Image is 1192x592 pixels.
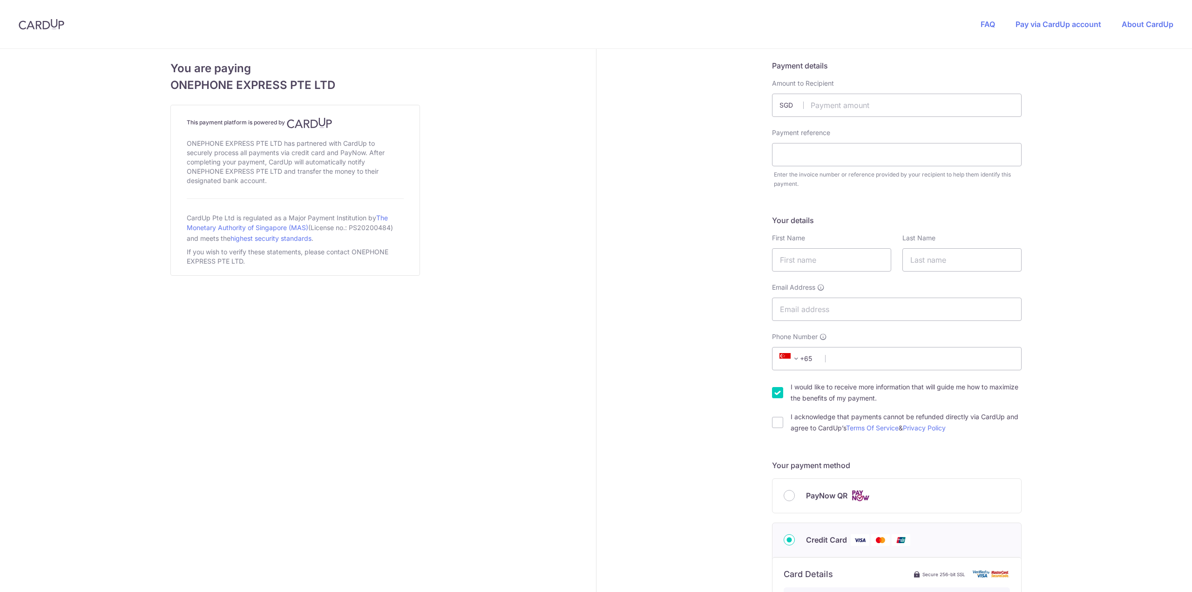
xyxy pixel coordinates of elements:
[892,534,910,546] img: Union Pay
[772,128,830,137] label: Payment reference
[170,60,420,77] span: You are paying
[1122,20,1173,29] a: About CardUp
[1016,20,1101,29] a: Pay via CardUp account
[871,534,890,546] img: Mastercard
[187,245,404,268] div: If you wish to verify these statements, please contact ONEPHONE EXPRESS PTE LTD.
[230,234,312,242] a: highest security standards
[19,19,64,30] img: CardUp
[772,94,1022,117] input: Payment amount
[779,101,804,110] span: SGD
[784,490,1010,502] div: PayNow QR Cards logo
[777,353,819,364] span: +65
[791,381,1022,404] label: I would like to receive more information that will guide me how to maximize the benefits of my pa...
[772,79,834,88] label: Amount to Recipient
[772,298,1022,321] input: Email address
[772,248,891,272] input: First name
[903,424,946,432] a: Privacy Policy
[902,248,1022,272] input: Last name
[851,490,870,502] img: Cards logo
[922,571,965,578] span: Secure 256-bit SSL
[772,215,1022,226] h5: Your details
[902,233,935,243] label: Last Name
[981,20,995,29] a: FAQ
[774,170,1022,189] div: Enter the invoice number or reference provided by your recipient to help them identify this payment.
[973,570,1010,578] img: card secure
[784,534,1010,546] div: Credit Card Visa Mastercard Union Pay
[846,424,899,432] a: Terms Of Service
[806,490,847,501] span: PayNow QR
[187,137,404,187] div: ONEPHONE EXPRESS PTE LTD has partnered with CardUp to securely process all payments via credit ca...
[170,77,420,94] span: ONEPHONE EXPRESS PTE LTD
[851,534,869,546] img: Visa
[772,283,815,292] span: Email Address
[1132,564,1183,587] iframe: Opens a widget where you can find more information
[772,233,805,243] label: First Name
[784,569,833,580] h6: Card Details
[187,117,404,129] h4: This payment platform is powered by
[779,353,802,364] span: +65
[772,460,1022,471] h5: Your payment method
[287,117,332,129] img: CardUp
[806,534,847,545] span: Credit Card
[772,60,1022,71] h5: Payment details
[187,210,404,245] div: CardUp Pte Ltd is regulated as a Major Payment Institution by (License no.: PS20200484) and meets...
[791,411,1022,434] label: I acknowledge that payments cannot be refunded directly via CardUp and agree to CardUp’s &
[772,332,818,341] span: Phone Number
